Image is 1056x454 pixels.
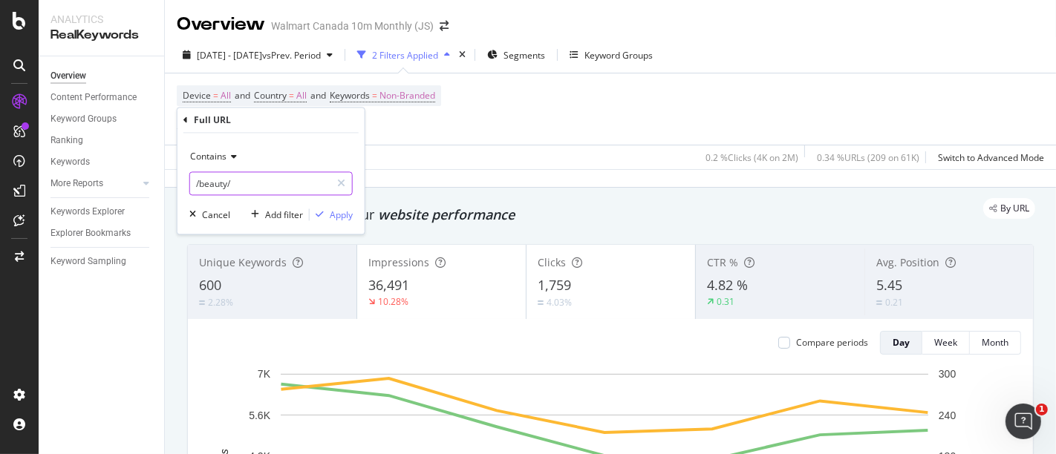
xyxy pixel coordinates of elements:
button: Switch to Advanced Mode [932,145,1044,169]
a: Keywords Explorer [50,204,154,220]
span: Avg. Position [876,255,939,269]
div: 10.28% [378,295,408,308]
div: Explorer Bookmarks [50,226,131,241]
span: 1 [1036,404,1048,415]
div: Walmart Canada 10m Monthly (JS) [271,19,434,33]
button: Month [970,331,1021,355]
a: Keyword Sampling [50,254,154,269]
div: times [456,47,469,62]
div: Month [982,336,1008,349]
span: Segments [503,49,545,62]
span: 1,759 [538,276,571,294]
img: Equal [199,300,205,305]
div: Week [934,336,957,349]
div: Overview [50,68,86,84]
div: Keyword Groups [584,49,653,62]
a: Overview [50,68,154,84]
a: Keyword Groups [50,111,154,127]
div: Full URL [194,113,231,126]
span: and [235,89,250,102]
div: Keywords [50,154,90,170]
button: Keyword Groups [564,43,659,67]
span: 600 [199,276,221,294]
div: Analytics [50,12,152,27]
button: Apply [310,208,353,223]
span: Keywords [330,89,370,102]
span: vs Prev. Period [262,49,321,62]
button: Week [922,331,970,355]
button: Add filter [245,208,303,223]
button: Day [880,331,922,355]
div: Ranking [50,133,83,148]
span: Country [254,89,287,102]
div: Content Performance [50,90,137,105]
span: Non-Branded [379,85,435,106]
text: 300 [939,368,956,380]
div: Apply [330,208,353,221]
span: Contains [190,151,226,163]
button: [DATE] - [DATE]vsPrev. Period [177,43,339,67]
span: 4.82 % [707,276,748,294]
div: legacy label [983,198,1035,219]
a: Keywords [50,154,154,170]
div: Keyword Sampling [50,254,126,269]
text: 240 [939,409,956,421]
button: Cancel [183,208,230,223]
span: Clicks [538,255,566,269]
span: All [221,85,231,106]
div: 0.21 [885,296,903,309]
span: 36,491 [368,276,409,294]
span: 5.45 [876,276,902,294]
div: More Reports [50,176,103,191]
iframe: Intercom live chat [1006,404,1041,439]
div: Keyword Groups [50,111,117,127]
div: Switch to Advanced Mode [938,151,1044,164]
div: 0.34 % URLs ( 209 on 61K ) [817,151,919,164]
span: Device [183,89,211,102]
button: 2 Filters Applied [351,43,456,67]
span: Unique Keywords [199,255,287,269]
div: 2 Filters Applied [372,49,438,62]
a: More Reports [50,176,139,191]
div: Cancel [202,208,230,221]
div: Overview [177,12,265,37]
span: = [289,89,294,102]
div: RealKeywords [50,27,152,44]
img: Equal [538,300,544,305]
span: [DATE] - [DATE] [197,49,262,62]
a: Explorer Bookmarks [50,226,154,241]
text: 5.6K [249,409,270,421]
span: CTR % [707,255,738,269]
text: 7K [258,368,271,380]
button: Segments [481,43,551,67]
span: By URL [1000,204,1029,213]
span: = [213,89,218,102]
div: Compare periods [796,336,868,349]
div: 0.2 % Clicks ( 4K on 2M ) [705,151,798,164]
div: Day [893,336,910,349]
div: arrow-right-arrow-left [440,21,449,31]
a: Ranking [50,133,154,148]
div: 2.28% [208,296,233,309]
img: Equal [876,300,882,305]
div: Add filter [265,208,303,221]
span: Impressions [368,255,429,269]
a: Content Performance [50,90,154,105]
span: = [372,89,377,102]
div: 4.03% [547,296,572,309]
span: and [310,89,326,102]
div: Keywords Explorer [50,204,125,220]
div: 0.31 [717,295,734,308]
span: All [296,85,307,106]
